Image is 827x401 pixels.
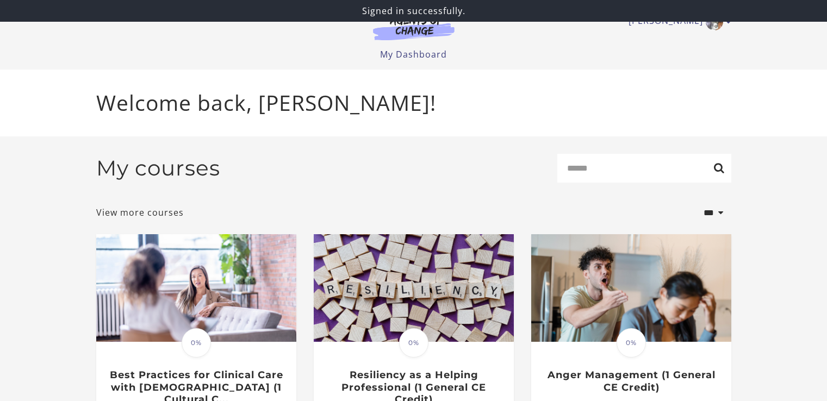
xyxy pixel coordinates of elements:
h3: Anger Management (1 General CE Credit) [543,369,719,393]
a: Toggle menu [629,13,726,30]
p: Signed in successfully. [4,4,823,17]
span: 0% [399,328,428,358]
img: Agents of Change Logo [362,15,466,40]
span: 0% [182,328,211,358]
a: My Dashboard [380,48,447,60]
h2: My courses [96,155,220,181]
p: Welcome back, [PERSON_NAME]! [96,87,731,119]
span: 0% [617,328,646,358]
a: View more courses [96,206,184,219]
